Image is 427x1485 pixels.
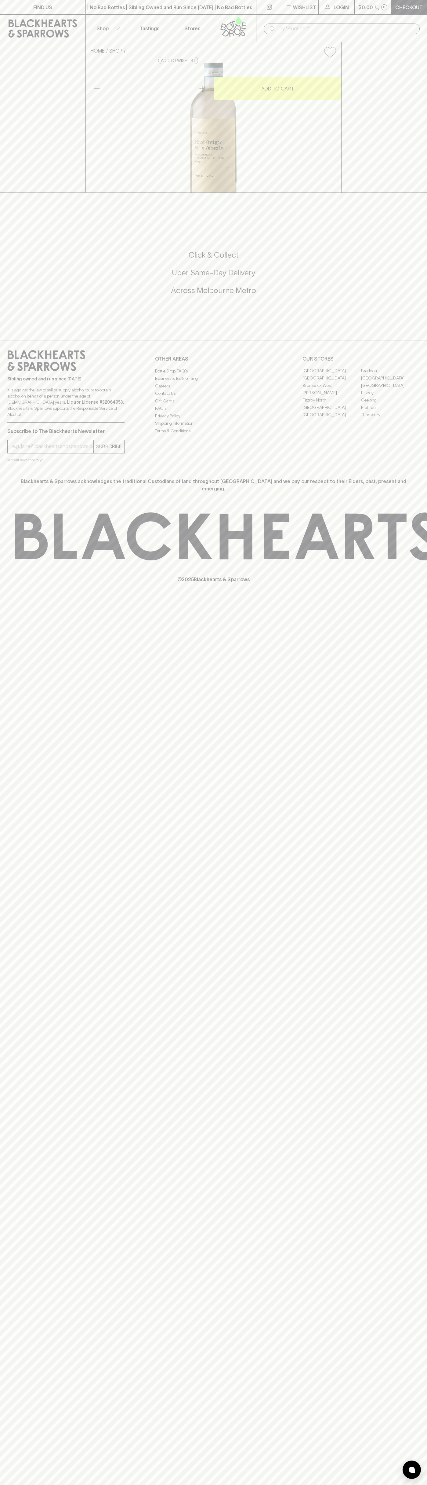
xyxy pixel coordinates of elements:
[302,375,361,382] a: [GEOGRAPHIC_DATA]
[86,15,128,42] button: Shop
[7,268,420,278] h5: Uber Same-Day Delivery
[155,427,272,435] a: Terms & Conditions
[361,411,420,419] a: Thornbury
[86,63,341,193] img: 17299.png
[155,412,272,420] a: Privacy Policy
[334,4,349,11] p: Login
[302,404,361,411] a: [GEOGRAPHIC_DATA]
[12,442,93,451] input: e.g. jane@blackheartsandsparrows.com.au
[96,443,122,450] p: SUBSCRIBE
[155,382,272,390] a: Careers
[302,397,361,404] a: Fitzroy North
[361,367,420,375] a: Braddon
[302,411,361,419] a: [GEOGRAPHIC_DATA]
[7,387,125,417] p: It is against the law to sell or supply alcohol to, or to obtain alcohol on behalf of a person un...
[128,15,171,42] a: Tastings
[409,1467,415,1473] img: bubble-icon
[155,397,272,405] a: Gift Cards
[140,25,159,32] p: Tastings
[12,478,415,492] p: Blackhearts & Sparrows acknowledges the traditional Custodians of land throughout [GEOGRAPHIC_DAT...
[278,24,415,34] input: Try "Pinot noir"
[361,404,420,411] a: Prahran
[261,85,294,92] p: ADD TO CART
[302,389,361,397] a: [PERSON_NAME]
[158,57,198,64] button: Add to wishlist
[155,405,272,412] a: FAQ's
[109,48,122,53] a: SHOP
[322,45,338,60] button: Add to wishlist
[7,250,420,260] h5: Click & Collect
[33,4,52,11] p: FIND US
[358,4,373,11] p: $0.00
[302,355,420,362] p: OUR STORES
[361,382,420,389] a: [GEOGRAPHIC_DATA]
[91,48,105,53] a: HOME
[94,440,124,453] button: SUBSCRIBE
[293,4,316,11] p: Wishlist
[7,376,125,382] p: Sibling owned and run since [DATE]
[361,389,420,397] a: Fitzroy
[171,15,214,42] a: Stores
[7,285,420,295] h5: Across Melbourne Metro
[383,5,385,9] p: 0
[96,25,109,32] p: Shop
[7,226,420,328] div: Call to action block
[184,25,200,32] p: Stores
[7,427,125,435] p: Subscribe to The Blackhearts Newsletter
[302,382,361,389] a: Brunswick West
[155,375,272,382] a: Business & Bulk Gifting
[302,367,361,375] a: [GEOGRAPHIC_DATA]
[67,400,123,405] strong: Liquor License #32064953
[361,375,420,382] a: [GEOGRAPHIC_DATA]
[155,390,272,397] a: Contact Us
[155,355,272,362] p: OTHER AREAS
[7,457,125,463] p: We will never spam you
[214,77,341,100] button: ADD TO CART
[361,397,420,404] a: Geelong
[155,420,272,427] a: Shipping Information
[155,367,272,375] a: Bottle Drop FAQ's
[395,4,423,11] p: Checkout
